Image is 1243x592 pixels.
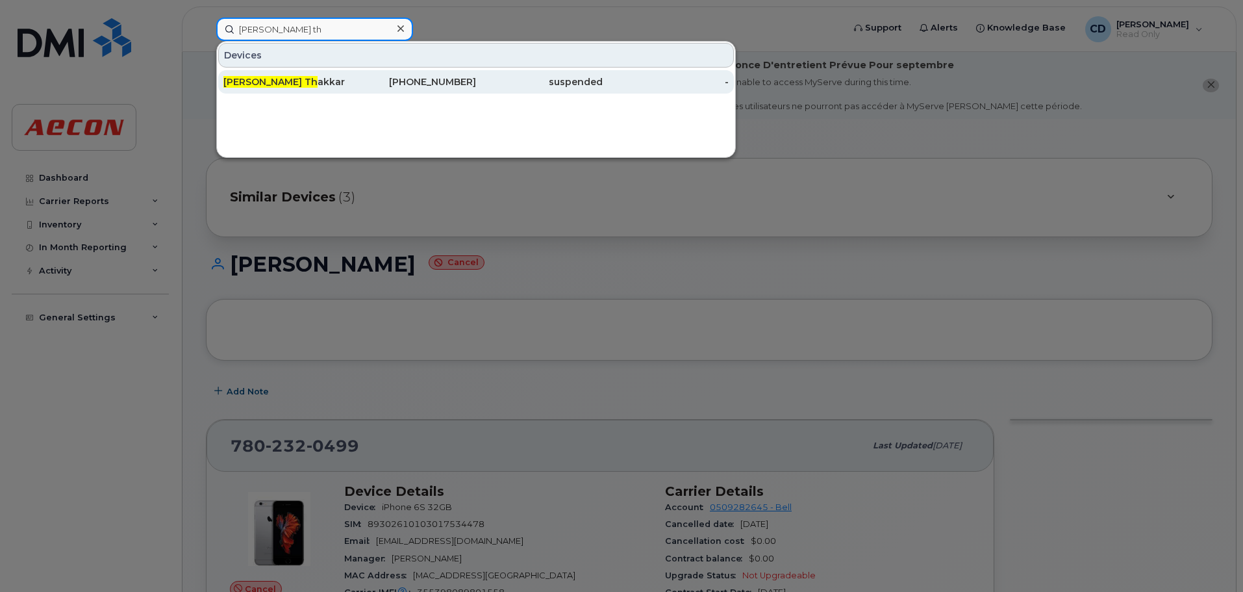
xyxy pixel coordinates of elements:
div: akkar [223,75,350,88]
a: [PERSON_NAME] Thakkar[PHONE_NUMBER]suspended- [218,70,734,94]
div: Devices [218,43,734,68]
span: [PERSON_NAME] Th [223,76,318,88]
div: suspended [476,75,603,88]
div: [PHONE_NUMBER] [350,75,477,88]
div: - [603,75,729,88]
